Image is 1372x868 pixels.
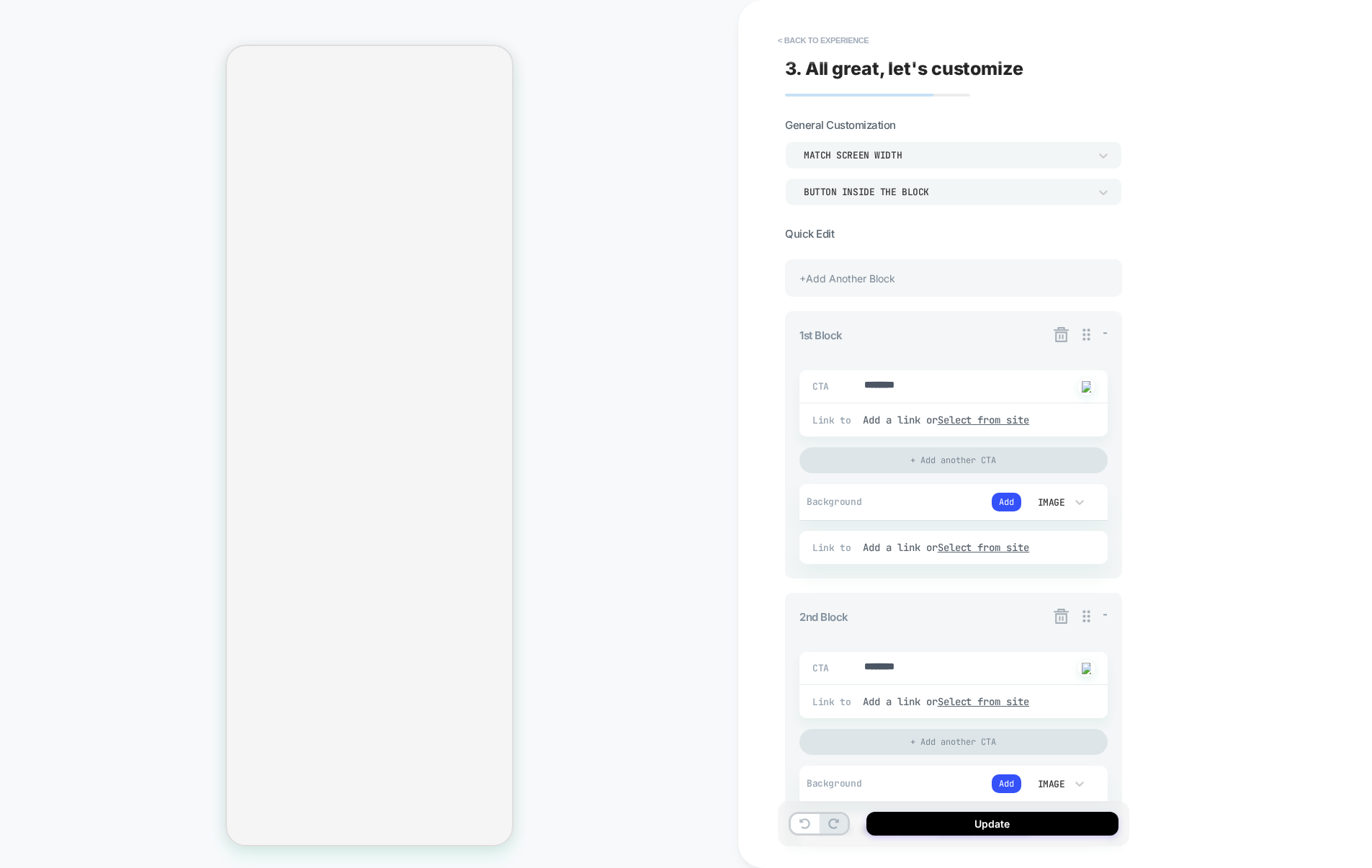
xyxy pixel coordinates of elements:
span: 1st Block [799,328,843,342]
u: Select from site [938,541,1030,554]
span: 3. All great, let's customize [785,58,1023,79]
span: Quick Edit [785,227,834,241]
span: Link to [812,696,856,708]
div: + Add another CTA [799,729,1108,755]
span: Link to [812,542,856,554]
div: Add a link or [863,695,1059,708]
span: CTA [812,380,830,393]
u: Select from site [938,695,1030,708]
button: Update [866,812,1118,836]
img: edit with ai [1082,381,1091,393]
u: Select from site [938,413,1030,426]
button: Add [992,774,1021,793]
span: Background [807,777,878,789]
div: Image [1035,778,1065,790]
button: Add [992,493,1021,511]
span: Background [807,496,878,508]
div: Add a link or [863,541,1059,554]
div: Image [1035,496,1065,509]
div: Add a link or [863,413,1059,426]
div: Button inside the block [804,186,1089,198]
div: Match Screen Width [804,149,1089,161]
span: - [1103,326,1108,339]
span: CTA [812,662,830,674]
span: 2nd Block [799,610,848,624]
span: Link to [812,414,856,426]
img: edit with ai [1082,663,1091,674]
span: - [1103,607,1108,621]
span: General Customization [785,118,896,132]
div: + Add another CTA [799,447,1108,473]
div: +Add Another Block [785,259,1122,297]
button: < Back to experience [771,29,876,52]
